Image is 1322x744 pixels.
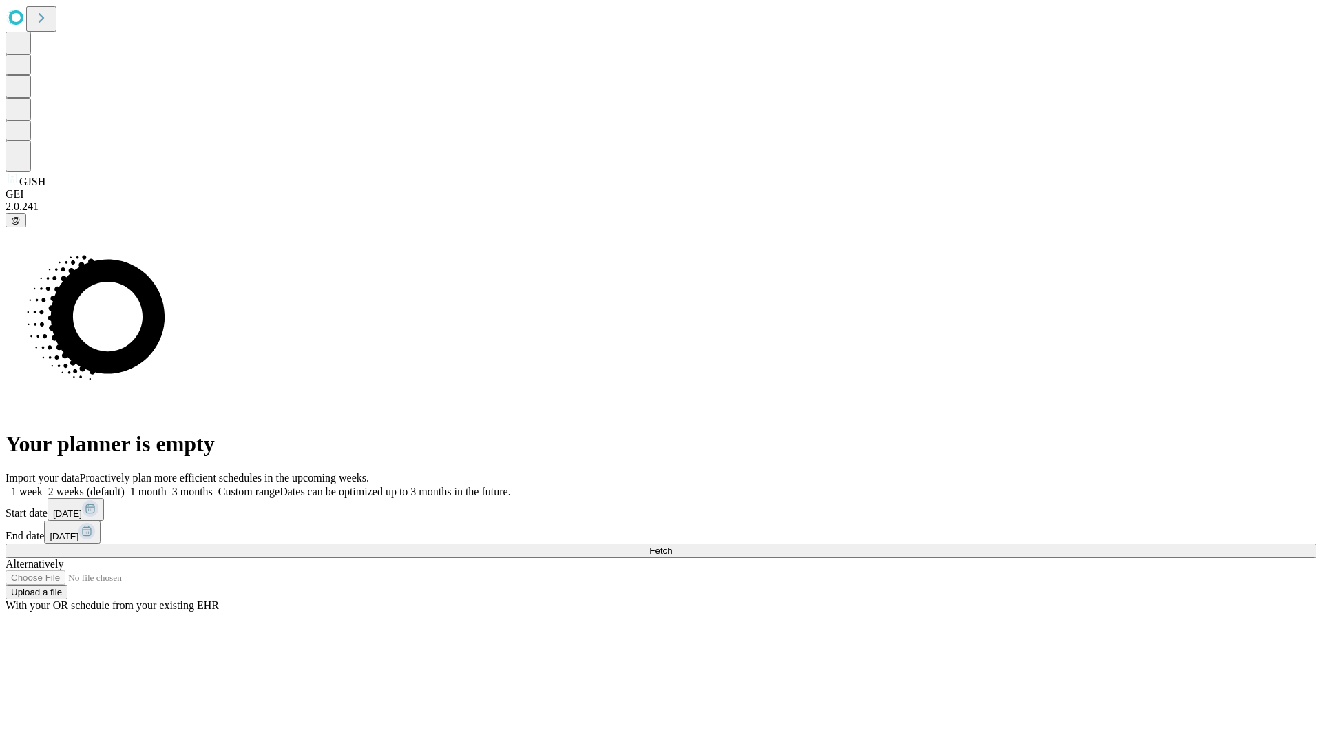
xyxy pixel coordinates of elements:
span: 1 week [11,486,43,497]
span: Import your data [6,472,80,484]
h1: Your planner is empty [6,431,1316,457]
div: Start date [6,498,1316,521]
span: GJSH [19,176,45,187]
div: 2.0.241 [6,200,1316,213]
span: @ [11,215,21,225]
span: 3 months [172,486,213,497]
span: Custom range [218,486,280,497]
span: 2 weeks (default) [48,486,125,497]
span: Fetch [649,546,672,556]
div: End date [6,521,1316,544]
span: Alternatively [6,558,63,570]
button: @ [6,213,26,227]
button: Upload a file [6,585,67,599]
div: GEI [6,188,1316,200]
button: [DATE] [44,521,101,544]
span: Proactively plan more efficient schedules in the upcoming weeks. [80,472,369,484]
button: [DATE] [48,498,104,521]
button: Fetch [6,544,1316,558]
span: [DATE] [50,531,78,541]
span: [DATE] [53,508,82,519]
span: With your OR schedule from your existing EHR [6,599,219,611]
span: Dates can be optimized up to 3 months in the future. [280,486,510,497]
span: 1 month [130,486,167,497]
